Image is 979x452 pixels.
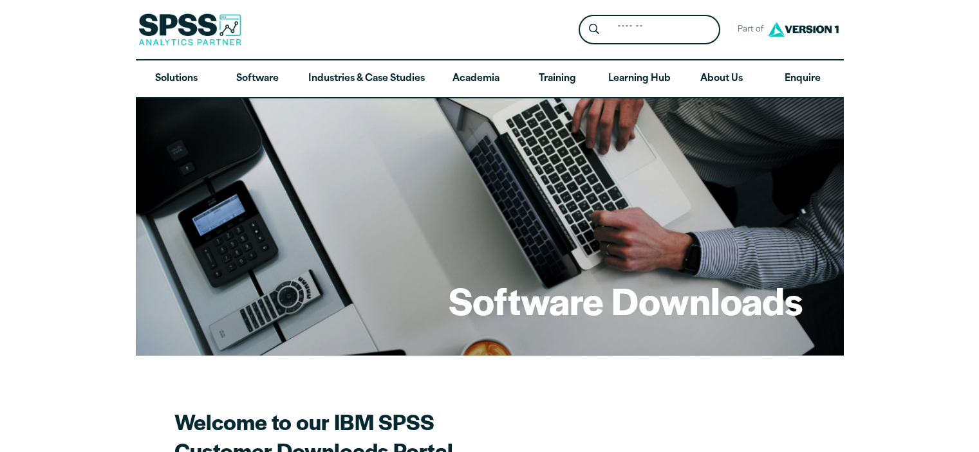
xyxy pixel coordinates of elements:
[582,18,606,42] button: Search magnifying glass icon
[138,14,241,46] img: SPSS Analytics Partner
[762,60,843,98] a: Enquire
[435,60,516,98] a: Academia
[516,60,597,98] a: Training
[731,21,765,39] span: Part of
[136,60,844,98] nav: Desktop version of site main menu
[765,17,842,41] img: Version1 Logo
[136,60,217,98] a: Solutions
[579,15,720,45] form: Site Header Search Form
[217,60,298,98] a: Software
[598,60,681,98] a: Learning Hub
[681,60,762,98] a: About Us
[449,275,803,325] h1: Software Downloads
[298,60,435,98] a: Industries & Case Studies
[589,24,599,35] svg: Search magnifying glass icon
